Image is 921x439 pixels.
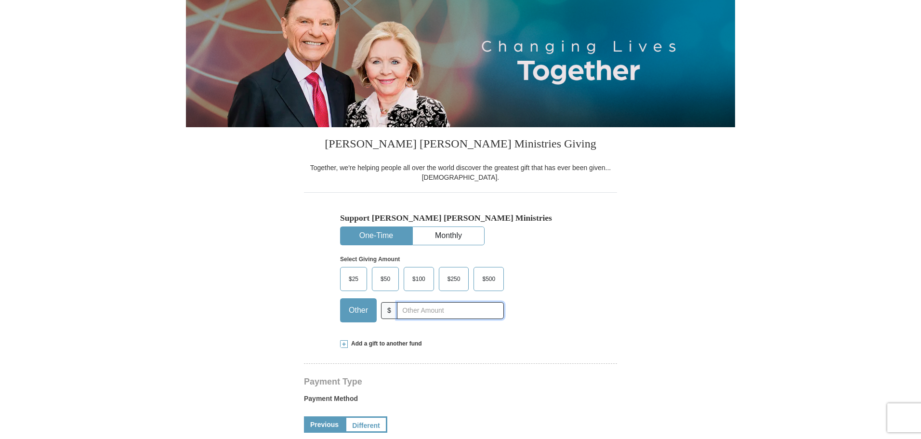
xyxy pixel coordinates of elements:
button: Monthly [413,227,484,245]
span: $ [381,302,397,319]
span: $100 [408,272,430,286]
button: One-Time [341,227,412,245]
h4: Payment Type [304,378,617,386]
a: Previous [304,416,345,433]
span: $500 [477,272,500,286]
h5: Support [PERSON_NAME] [PERSON_NAME] Ministries [340,213,581,223]
div: Together, we're helping people all over the world discover the greatest gift that has ever been g... [304,163,617,182]
label: Payment Method [304,394,617,408]
span: $50 [376,272,395,286]
strong: Select Giving Amount [340,256,400,263]
h3: [PERSON_NAME] [PERSON_NAME] Ministries Giving [304,127,617,163]
span: Add a gift to another fund [348,340,422,348]
a: Different [345,416,387,433]
span: $250 [443,272,465,286]
input: Other Amount [397,302,504,319]
span: $25 [344,272,363,286]
span: Other [344,303,373,318]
